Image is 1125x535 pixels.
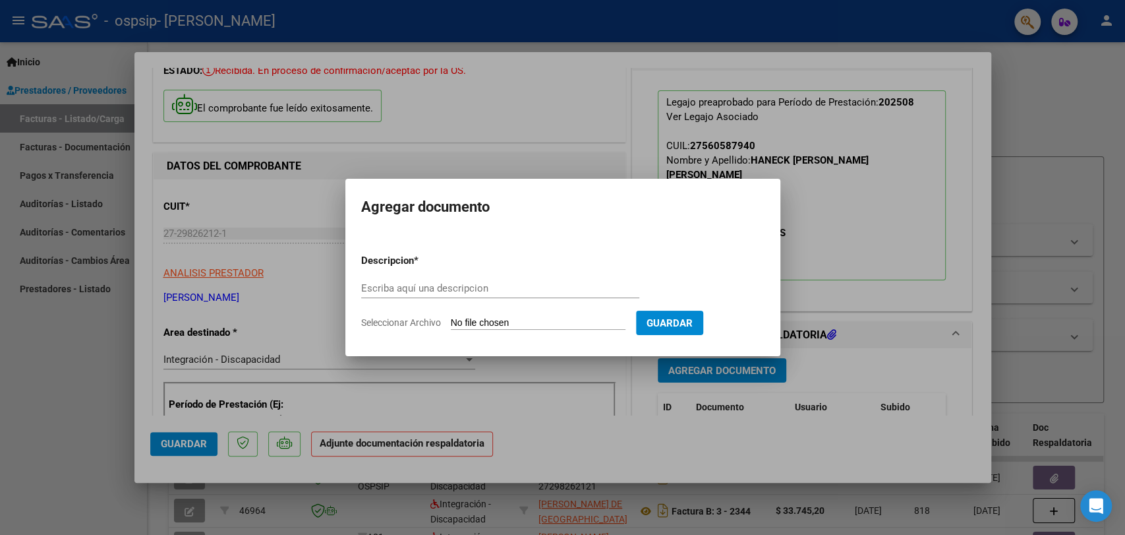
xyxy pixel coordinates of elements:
button: Guardar [636,311,703,335]
h2: Agregar documento [361,195,764,220]
p: Descripcion [361,253,482,268]
span: Seleccionar Archivo [361,317,441,328]
div: Open Intercom Messenger [1080,490,1112,522]
span: Guardar [647,317,693,329]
